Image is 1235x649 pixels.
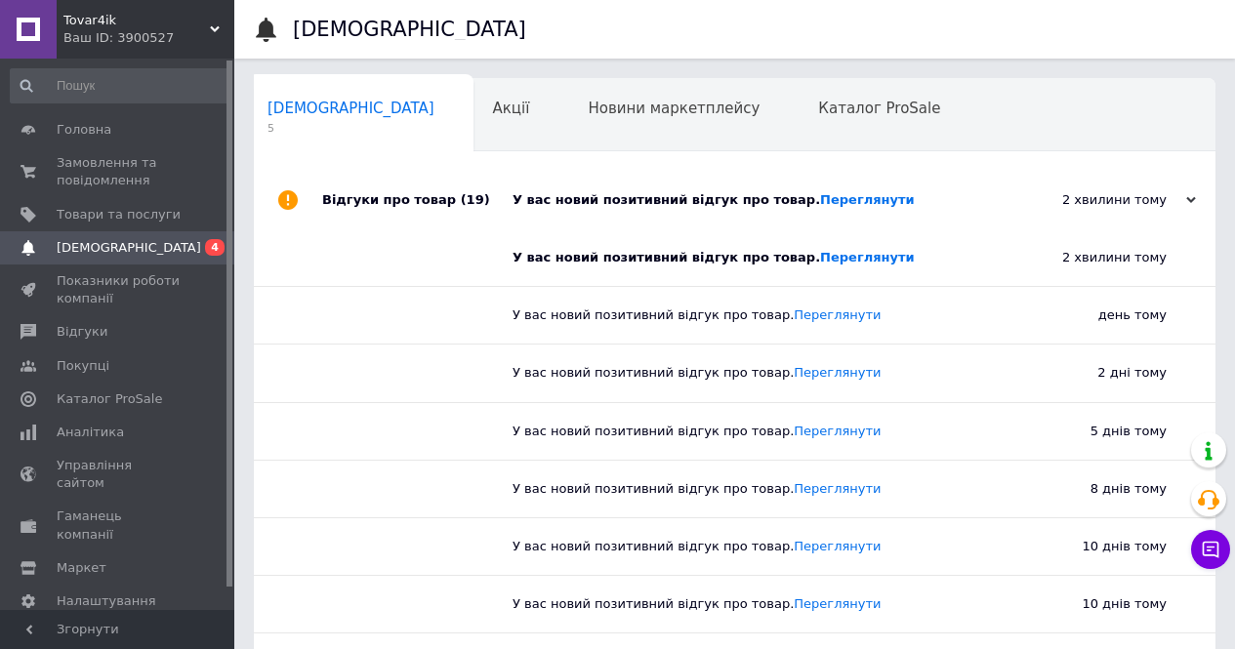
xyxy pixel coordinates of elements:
[971,345,1215,401] div: 2 дні тому
[794,424,881,438] a: Переглянути
[268,121,434,136] span: 5
[971,518,1215,575] div: 10 днів тому
[513,480,971,498] div: У вас новий позитивний відгук про товар.
[57,239,201,257] span: [DEMOGRAPHIC_DATA]
[513,423,971,440] div: У вас новий позитивний відгук про товар.
[1191,530,1230,569] button: Чат з покупцем
[971,576,1215,632] div: 10 днів тому
[57,323,107,341] span: Відгуки
[513,538,971,555] div: У вас новий позитивний відгук про товар.
[57,206,181,223] span: Товари та послуги
[794,365,881,380] a: Переглянути
[57,357,109,375] span: Покупці
[513,249,971,266] div: У вас новий позитивний відгук про товар.
[971,287,1215,344] div: день тому
[57,121,111,139] span: Головна
[513,364,971,382] div: У вас новий позитивний відгук про товар.
[971,403,1215,460] div: 5 днів тому
[820,192,915,207] a: Переглянути
[205,239,225,256] span: 4
[57,507,181,543] span: Гаманець компанії
[1001,191,1196,209] div: 2 хвилини тому
[461,192,490,207] span: (19)
[794,596,881,611] a: Переглянути
[794,539,881,553] a: Переглянути
[493,100,530,117] span: Акції
[63,12,210,29] span: Tovar4ik
[971,229,1215,286] div: 2 хвилини тому
[268,100,434,117] span: [DEMOGRAPHIC_DATA]
[794,307,881,322] a: Переглянути
[513,595,971,613] div: У вас новий позитивний відгук про товар.
[57,390,162,408] span: Каталог ProSale
[293,18,526,41] h1: [DEMOGRAPHIC_DATA]
[820,250,915,264] a: Переглянути
[57,457,181,492] span: Управління сайтом
[513,306,971,324] div: У вас новий позитивний відгук про товар.
[57,559,106,577] span: Маркет
[10,68,230,103] input: Пошук
[63,29,234,47] div: Ваш ID: 3900527
[818,100,940,117] span: Каталог ProSale
[971,461,1215,517] div: 8 днів тому
[513,191,1001,209] div: У вас новий позитивний відгук про товар.
[322,171,513,229] div: Відгуки про товар
[57,424,124,441] span: Аналітика
[57,592,156,610] span: Налаштування
[57,154,181,189] span: Замовлення та повідомлення
[57,272,181,307] span: Показники роботи компанії
[794,481,881,496] a: Переглянути
[588,100,760,117] span: Новини маркетплейсу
